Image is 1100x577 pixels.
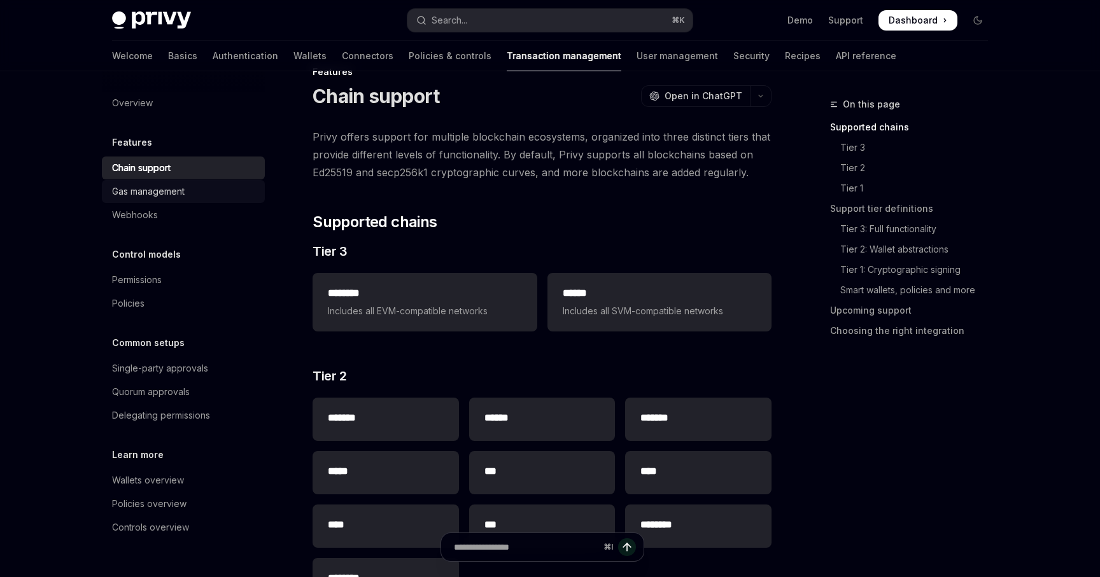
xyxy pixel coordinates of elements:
[968,10,988,31] button: Toggle dark mode
[313,273,537,331] a: **** ***Includes all EVM-compatible networks
[112,361,208,376] div: Single-party approvals
[641,85,750,107] button: Open in ChatGPT
[112,384,190,400] div: Quorum approvals
[785,41,821,71] a: Recipes
[213,41,278,71] a: Authentication
[102,404,265,427] a: Delegating permissions
[102,92,265,115] a: Overview
[830,117,998,137] a: Supported chains
[665,90,742,102] span: Open in ChatGPT
[828,14,863,27] a: Support
[112,496,187,511] div: Policies overview
[112,520,189,535] div: Controls overview
[112,272,162,288] div: Permissions
[830,321,998,341] a: Choosing the right integration
[836,41,896,71] a: API reference
[787,14,813,27] a: Demo
[830,300,998,321] a: Upcoming support
[830,219,998,239] a: Tier 3: Full functionality
[112,408,210,423] div: Delegating permissions
[112,160,171,176] div: Chain support
[878,10,957,31] a: Dashboard
[313,367,346,385] span: Tier 2
[313,66,772,78] div: Features
[830,239,998,260] a: Tier 2: Wallet abstractions
[112,447,164,462] h5: Learn more
[102,268,265,291] a: Permissions
[112,135,152,150] h5: Features
[672,15,685,25] span: ⌘ K
[112,95,153,111] div: Overview
[830,178,998,198] a: Tier 1
[112,335,185,351] h5: Common setups
[733,41,770,71] a: Security
[409,41,491,71] a: Policies & controls
[432,13,467,28] div: Search...
[112,473,184,488] div: Wallets overview
[830,137,998,158] a: Tier 3
[313,212,437,232] span: Supported chains
[830,198,998,219] a: Support tier definitions
[328,303,521,319] span: Includes all EVM-compatible networks
[102,204,265,226] a: Webhooks
[618,538,636,556] button: Send message
[102,492,265,515] a: Policies overview
[102,292,265,315] a: Policies
[313,242,347,260] span: Tier 3
[112,207,158,223] div: Webhooks
[102,180,265,203] a: Gas management
[889,14,938,27] span: Dashboard
[313,85,439,108] h1: Chain support
[637,41,718,71] a: User management
[547,273,772,331] a: **** *Includes all SVM-compatible networks
[168,41,197,71] a: Basics
[454,533,598,561] input: Ask a question...
[102,357,265,380] a: Single-party approvals
[102,156,265,179] a: Chain support
[843,97,900,112] span: On this page
[293,41,327,71] a: Wallets
[112,11,191,29] img: dark logo
[313,128,772,181] span: Privy offers support for multiple blockchain ecosystems, organized into three distinct tiers that...
[102,380,265,403] a: Quorum approvals
[102,516,265,539] a: Controls overview
[407,9,693,32] button: Open search
[112,184,185,199] div: Gas management
[112,296,145,311] div: Policies
[563,303,756,319] span: Includes all SVM-compatible networks
[342,41,393,71] a: Connectors
[830,158,998,178] a: Tier 2
[112,247,181,262] h5: Control models
[830,280,998,300] a: Smart wallets, policies and more
[112,41,153,71] a: Welcome
[102,469,265,492] a: Wallets overview
[830,260,998,280] a: Tier 1: Cryptographic signing
[507,41,621,71] a: Transaction management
